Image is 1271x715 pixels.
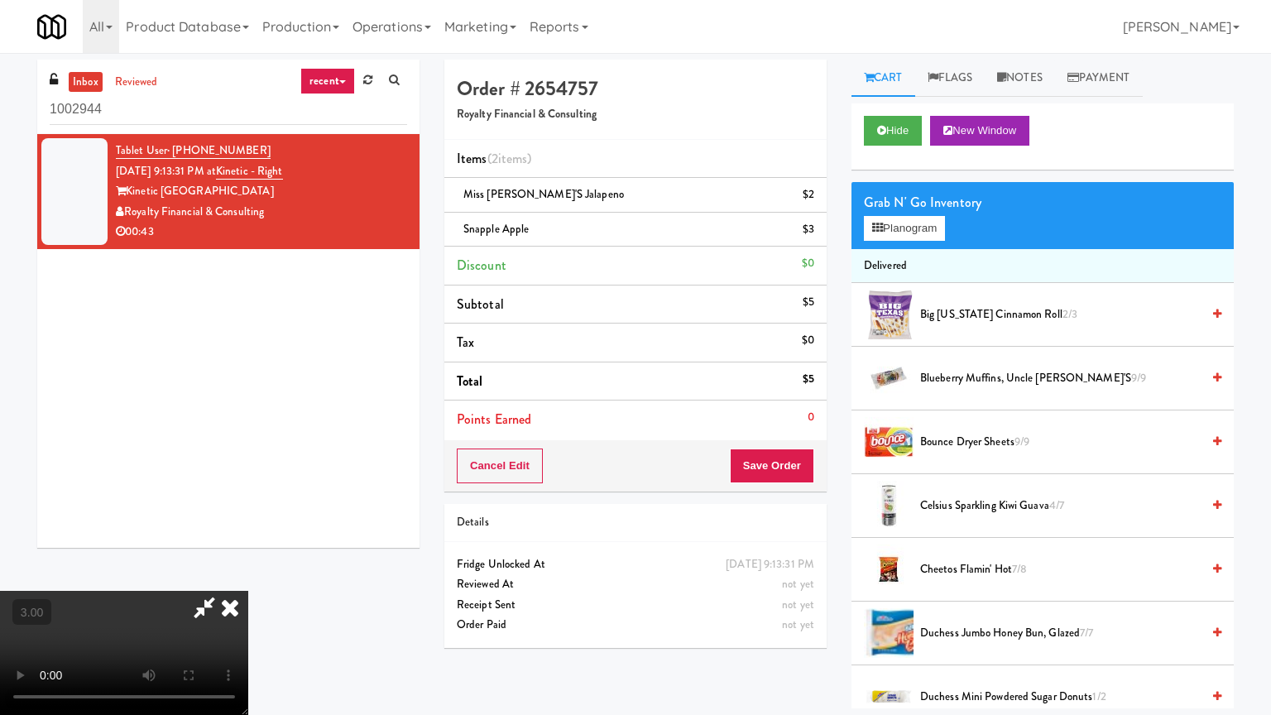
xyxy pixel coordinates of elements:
[1062,306,1077,322] span: 2/3
[930,116,1029,146] button: New Window
[920,687,1201,708] span: Duchess Mini Powdered Sugar Donuts
[914,496,1221,516] div: Celsius Sparkling Kiwi Guava4/7
[37,134,420,249] li: Tablet User· [PHONE_NUMBER][DATE] 9:13:31 PM atKinetic - RightKinetic [GEOGRAPHIC_DATA]Royalty Fi...
[300,68,355,94] a: recent
[914,623,1221,644] div: Duchess Jumbo Honey Bun, Glazed7/7
[914,368,1221,389] div: Blueberry Muffins, Uncle [PERSON_NAME]'s9/9
[37,12,66,41] img: Micromart
[803,219,814,240] div: $3
[457,108,814,121] h5: Royalty Financial & Consulting
[808,407,814,428] div: 0
[167,142,271,158] span: · [PHONE_NUMBER]
[920,368,1201,389] span: Blueberry Muffins, Uncle [PERSON_NAME]'s
[457,574,814,595] div: Reviewed At
[457,149,531,168] span: Items
[914,432,1221,453] div: Bounce Dryer Sheets9/9
[1092,689,1106,704] span: 1/2
[457,449,543,483] button: Cancel Edit
[457,333,474,352] span: Tax
[457,554,814,575] div: Fridge Unlocked At
[920,496,1201,516] span: Celsius Sparkling Kiwi Guava
[726,554,814,575] div: [DATE] 9:13:31 PM
[116,142,271,159] a: Tablet User· [PHONE_NUMBER]
[920,559,1201,580] span: Cheetos Flamin' Hot
[914,305,1221,325] div: Big [US_STATE] Cinnamon Roll2/3
[782,617,814,632] span: not yet
[457,595,814,616] div: Receipt Sent
[116,163,216,179] span: [DATE] 9:13:31 PM at
[1055,60,1143,97] a: Payment
[864,116,922,146] button: Hide
[457,256,506,275] span: Discount
[111,72,162,93] a: reviewed
[216,163,283,180] a: Kinetic - Right
[802,330,814,351] div: $0
[1014,434,1029,449] span: 9/9
[920,623,1201,644] span: Duchess Jumbo Honey Bun, Glazed
[803,185,814,205] div: $2
[463,221,529,237] span: Snapple Apple
[50,94,407,125] input: Search vision orders
[920,305,1201,325] span: Big [US_STATE] Cinnamon Roll
[1049,497,1064,513] span: 4/7
[914,687,1221,708] div: Duchess Mini Powdered Sugar Donuts1/2
[914,559,1221,580] div: Cheetos Flamin' Hot7/8
[1012,561,1027,577] span: 7/8
[457,78,814,99] h4: Order # 2654757
[498,149,528,168] ng-pluralize: items
[457,512,814,533] div: Details
[803,292,814,313] div: $5
[463,186,624,202] span: Miss [PERSON_NAME]'s Jalapeno
[730,449,814,483] button: Save Order
[457,372,483,391] span: Total
[915,60,986,97] a: Flags
[487,149,532,168] span: (2 )
[803,369,814,390] div: $5
[1080,625,1093,641] span: 7/7
[851,249,1234,284] li: Delivered
[116,181,407,202] div: Kinetic [GEOGRAPHIC_DATA]
[985,60,1055,97] a: Notes
[69,72,103,93] a: inbox
[802,253,814,274] div: $0
[920,432,1201,453] span: Bounce Dryer Sheets
[782,597,814,612] span: not yet
[851,60,915,97] a: Cart
[1131,370,1146,386] span: 9/9
[116,222,407,242] div: 00:43
[457,295,504,314] span: Subtotal
[864,216,945,241] button: Planogram
[782,576,814,592] span: not yet
[116,202,407,223] div: Royalty Financial & Consulting
[864,190,1221,215] div: Grab N' Go Inventory
[457,615,814,636] div: Order Paid
[457,410,531,429] span: Points Earned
